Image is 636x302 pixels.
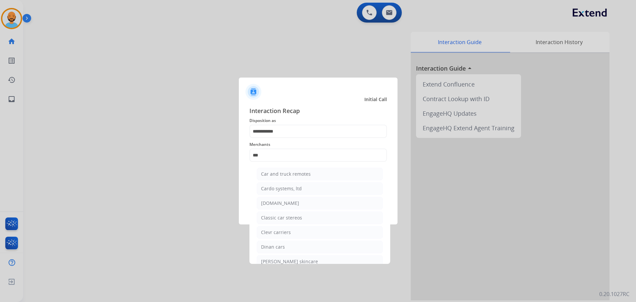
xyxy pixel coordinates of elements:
span: Interaction Recap [249,106,387,117]
p: 0.20.1027RC [599,290,629,298]
span: Disposition as [249,117,387,125]
div: Classic car stereos [261,214,302,221]
div: Car and truck remotes [261,171,311,177]
div: Clevr carriers [261,229,291,236]
div: Cardo systems, ltd [261,185,302,192]
div: Dinan cars [261,244,285,250]
div: [PERSON_NAME] skincare [261,258,318,265]
span: Merchants [249,141,387,149]
div: [DOMAIN_NAME] [261,200,299,207]
span: Initial Call [364,96,387,103]
img: contactIcon [245,84,261,100]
